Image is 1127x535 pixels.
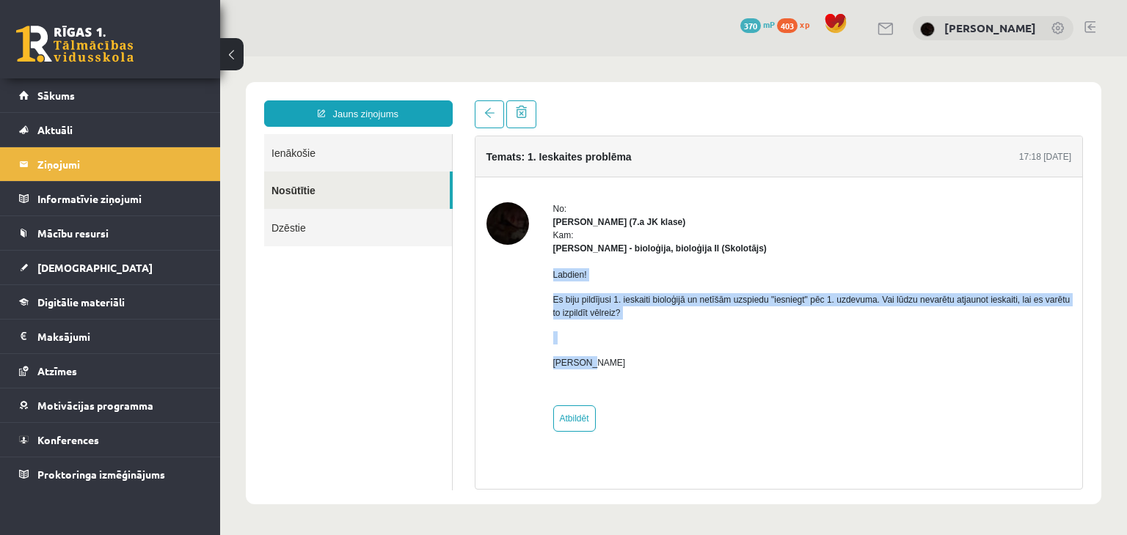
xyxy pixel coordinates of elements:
[333,187,547,197] strong: [PERSON_NAME] - bioloģija, bioloģija II (Skolotājs)
[333,300,852,313] p: [PERSON_NAME]
[19,354,202,388] a: Atzīmes
[740,18,761,33] span: 370
[19,78,202,112] a: Sākums
[37,433,99,446] span: Konferences
[19,320,202,353] a: Maksājumi
[19,113,202,147] a: Aktuāli
[19,182,202,215] a: Informatīvie ziņojumi
[920,22,935,37] img: Linda Rutka
[19,285,202,319] a: Digitālie materiāli
[37,468,165,481] span: Proktoringa izmēģinājums
[44,115,230,152] a: Nosūtītie
[19,147,202,181] a: Ziņojumi
[19,457,202,491] a: Proktoringa izmēģinājums
[37,147,202,181] legend: Ziņojumi
[37,320,202,353] legend: Maksājumi
[16,26,134,62] a: Rīgas 1. Tālmācības vidusskola
[799,94,851,107] div: 17:18 [DATE]
[944,21,1036,35] a: [PERSON_NAME]
[266,146,309,188] img: Linda Rutka
[37,295,125,309] span: Digitālie materiāli
[800,18,809,30] span: xp
[777,18,798,33] span: 403
[37,89,75,102] span: Sākums
[37,226,109,240] span: Mācību resursi
[37,123,73,136] span: Aktuāli
[19,388,202,422] a: Motivācijas programma
[37,261,153,274] span: [DEMOGRAPHIC_DATA]
[333,146,852,159] div: No:
[37,182,202,215] legend: Informatīvie ziņojumi
[19,251,202,284] a: [DEMOGRAPHIC_DATA]
[266,95,412,106] h4: Temats: 1. Ieskaites problēma
[44,78,232,115] a: Ienākošie
[333,237,852,263] p: Es biju pildījusi 1. ieskaiti bioloģijā un netīšām uzspiedu "iesniegt" pēc 1. uzdevuma. Vai lūdzu...
[19,216,202,250] a: Mācību resursi
[333,349,376,375] a: Atbildēt
[777,18,817,30] a: 403 xp
[333,160,466,171] strong: [PERSON_NAME] (7.a JK klase)
[740,18,775,30] a: 370 mP
[37,399,153,412] span: Motivācijas programma
[333,172,852,199] div: Kam:
[763,18,775,30] span: mP
[333,212,852,225] p: Labdien!
[44,152,232,190] a: Dzēstie
[19,423,202,457] a: Konferences
[37,364,77,377] span: Atzīmes
[44,44,233,70] a: Jauns ziņojums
